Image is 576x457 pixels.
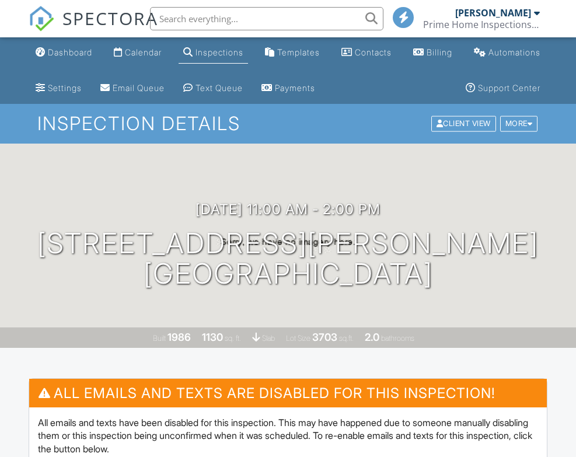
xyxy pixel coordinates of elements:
[109,42,166,64] a: Calendar
[179,42,248,64] a: Inspections
[339,334,354,343] span: sq.ft.
[461,78,545,99] a: Support Center
[202,331,223,343] div: 1130
[478,83,540,93] div: Support Center
[423,19,540,30] div: Prime Home Inspections & Radon Testing
[62,6,158,30] span: SPECTORA
[153,334,166,343] span: Built
[167,331,191,343] div: 1986
[96,78,169,99] a: Email Queue
[196,83,243,93] div: Text Queue
[409,42,457,64] a: Billing
[29,16,158,40] a: SPECTORA
[37,113,539,134] h1: Inspection Details
[365,331,379,343] div: 2.0
[431,116,496,132] div: Client View
[500,116,538,132] div: More
[455,7,531,19] div: [PERSON_NAME]
[150,7,383,30] input: Search everything...
[427,47,452,57] div: Billing
[337,42,396,64] a: Contacts
[262,334,275,343] span: slab
[488,47,540,57] div: Automations
[31,78,86,99] a: Settings
[355,47,392,57] div: Contacts
[225,334,241,343] span: sq. ft.
[275,83,315,93] div: Payments
[286,334,310,343] span: Lot Size
[179,78,247,99] a: Text Queue
[29,379,546,407] h3: All emails and texts are disabled for this inspection!
[260,42,324,64] a: Templates
[113,83,165,93] div: Email Queue
[196,47,243,57] div: Inspections
[31,42,97,64] a: Dashboard
[312,331,337,343] div: 3703
[196,201,380,217] h3: [DATE] 11:00 am - 2:00 pm
[48,83,82,93] div: Settings
[125,47,162,57] div: Calendar
[38,416,537,455] p: All emails and texts have been disabled for this inspection. This may have happened due to someon...
[430,118,499,127] a: Client View
[257,78,320,99] a: Payments
[29,6,54,32] img: The Best Home Inspection Software - Spectora
[48,47,92,57] div: Dashboard
[381,334,414,343] span: bathrooms
[469,42,545,64] a: Automations (Basic)
[277,47,320,57] div: Templates
[37,228,539,290] h1: [STREET_ADDRESS][PERSON_NAME] [GEOGRAPHIC_DATA]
